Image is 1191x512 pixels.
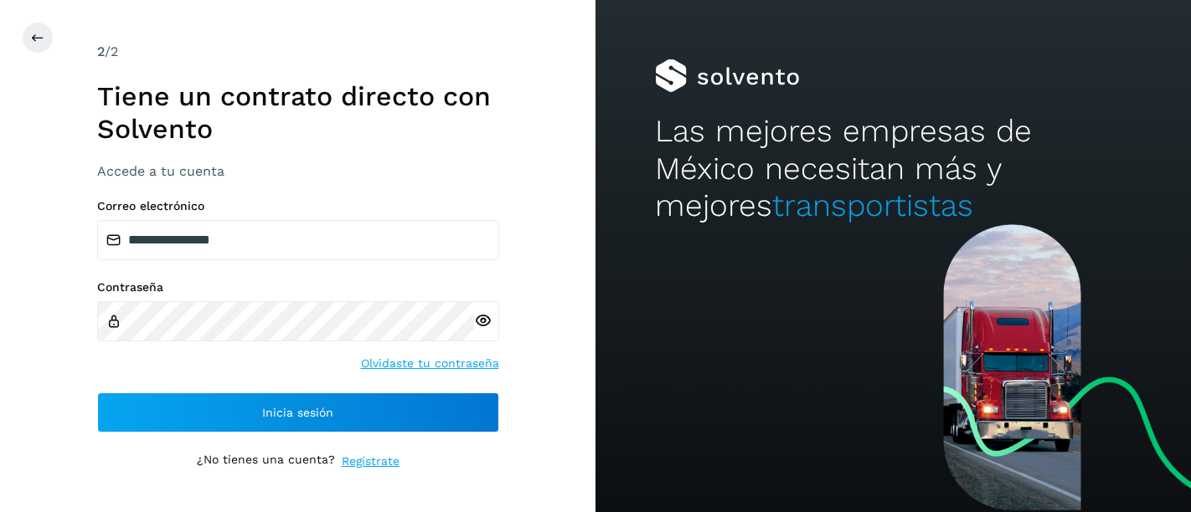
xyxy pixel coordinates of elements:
[197,453,335,470] p: ¿No tienes una cuenta?
[97,280,499,294] label: Contraseña
[97,163,499,179] h3: Accede a tu cuenta
[97,199,499,213] label: Correo electrónico
[361,355,499,372] a: Olvidaste tu contraseña
[262,407,333,418] span: Inicia sesión
[97,80,499,145] h1: Tiene un contrato directo con Solvento
[655,113,1132,224] h2: Las mejores empresas de México necesitan más y mejores
[772,187,973,223] span: transportistas
[342,453,400,470] a: Regístrate
[97,392,499,433] button: Inicia sesión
